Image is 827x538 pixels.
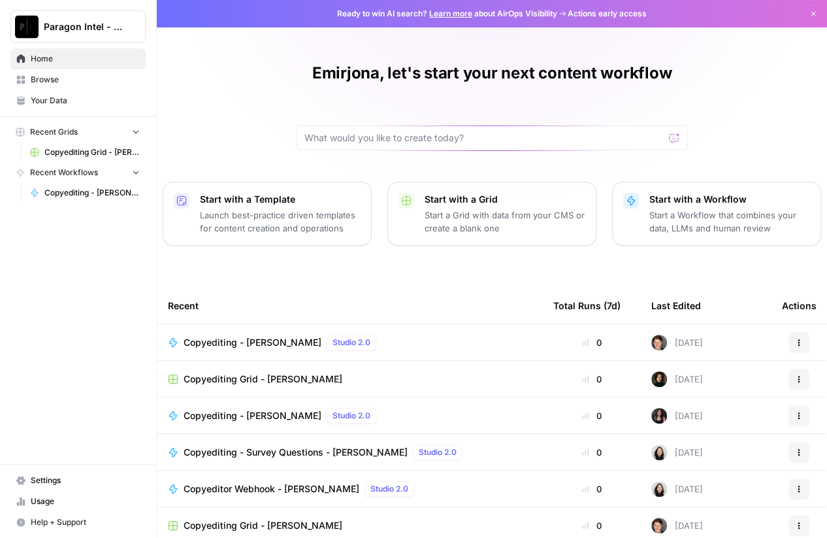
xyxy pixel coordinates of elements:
[31,475,140,486] span: Settings
[44,20,123,33] span: Paragon Intel - Copyediting
[184,446,408,459] span: Copyediting - Survey Questions - [PERSON_NAME]
[10,69,146,90] a: Browse
[429,8,472,18] a: Learn more
[200,193,361,206] p: Start with a Template
[553,288,621,324] div: Total Runs (7d)
[651,288,701,324] div: Last Edited
[651,371,703,387] div: [DATE]
[304,131,664,144] input: What would you like to create today?
[24,182,146,203] a: Copyediting - [PERSON_NAME]
[651,408,703,424] div: [DATE]
[15,15,39,39] img: Paragon Intel - Copyediting Logo
[553,336,630,349] div: 0
[651,518,667,533] img: qw00ik6ez51o8uf7vgx83yxyzow9
[10,512,146,533] button: Help + Support
[387,182,596,246] button: Start with a GridStart a Grid with data from your CMS or create a blank one
[168,445,532,460] a: Copyediting - Survey Questions - [PERSON_NAME]Studio 2.0
[312,63,672,84] h1: Emirjona, let's start your next content workflow
[553,409,630,422] div: 0
[10,10,146,43] button: Workspace: Paragon Intel - Copyediting
[651,481,703,497] div: [DATE]
[332,410,370,422] span: Studio 2.0
[168,519,532,532] a: Copyediting Grid - [PERSON_NAME]
[10,470,146,491] a: Settings
[568,8,647,20] span: Actions early access
[184,336,321,349] span: Copyediting - [PERSON_NAME]
[184,373,342,386] span: Copyediting Grid - [PERSON_NAME]
[337,8,557,20] span: Ready to win AI search? about AirOps Visibility
[168,288,532,324] div: Recent
[651,445,667,460] img: t5ef5oef8zpw1w4g2xghobes91mw
[553,482,630,496] div: 0
[168,408,532,424] a: Copyediting - [PERSON_NAME]Studio 2.0
[553,519,630,532] div: 0
[184,519,342,532] span: Copyediting Grid - [PERSON_NAME]
[31,74,140,86] span: Browse
[44,187,140,199] span: Copyediting - [PERSON_NAME]
[651,445,703,460] div: [DATE]
[184,409,321,422] span: Copyediting - [PERSON_NAME]
[168,481,532,497] a: Copyeditor Webhook - [PERSON_NAME]Studio 2.0
[370,483,408,495] span: Studio 2.0
[649,193,810,206] p: Start with a Workflow
[30,126,78,138] span: Recent Grids
[651,481,667,497] img: t5ef5oef8zpw1w4g2xghobes91mw
[419,446,457,458] span: Studio 2.0
[10,48,146,69] a: Home
[651,408,667,424] img: 5nlru5lqams5xbrbfyykk2kep4hl
[184,482,359,496] span: Copyeditor Webhook - [PERSON_NAME]
[31,516,140,528] span: Help + Support
[10,90,146,111] a: Your Data
[168,335,532,350] a: Copyediting - [PERSON_NAME]Studio 2.0
[31,95,140,107] span: Your Data
[425,193,585,206] p: Start with a Grid
[425,209,585,235] p: Start a Grid with data from your CMS or create a blank one
[651,335,703,350] div: [DATE]
[163,182,372,246] button: Start with a TemplateLaunch best-practice driven templates for content creation and operations
[31,496,140,507] span: Usage
[332,337,370,348] span: Studio 2.0
[651,335,667,350] img: qw00ik6ez51o8uf7vgx83yxyzow9
[782,288,817,324] div: Actions
[44,146,140,158] span: Copyediting Grid - [PERSON_NAME]
[651,371,667,387] img: trpfjrwlykpjh1hxat11z5guyxrg
[200,209,361,235] p: Launch best-practice driven templates for content creation and operations
[649,209,810,235] p: Start a Workflow that combines your data, LLMs and human review
[10,163,146,182] button: Recent Workflows
[168,373,532,386] a: Copyediting Grid - [PERSON_NAME]
[10,122,146,142] button: Recent Grids
[553,373,630,386] div: 0
[10,491,146,512] a: Usage
[24,142,146,163] a: Copyediting Grid - [PERSON_NAME]
[553,446,630,459] div: 0
[31,53,140,65] span: Home
[651,518,703,533] div: [DATE]
[612,182,821,246] button: Start with a WorkflowStart a Workflow that combines your data, LLMs and human review
[30,167,98,178] span: Recent Workflows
